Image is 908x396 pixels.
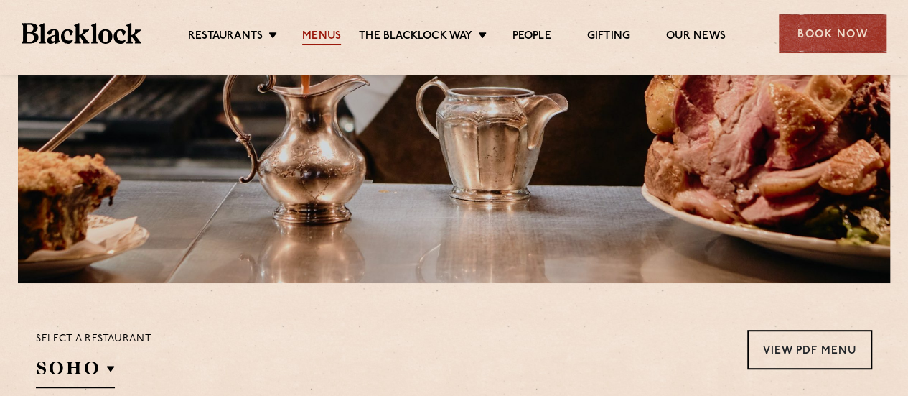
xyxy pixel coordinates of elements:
p: Select a restaurant [36,330,151,349]
a: People [512,29,551,45]
a: Restaurants [188,29,263,45]
a: View PDF Menu [747,330,872,369]
a: Our News [666,29,726,45]
img: BL_Textured_Logo-footer-cropped.svg [22,23,141,43]
div: Book Now [779,14,886,53]
a: The Blacklock Way [359,29,472,45]
a: Gifting [587,29,630,45]
h2: SOHO [36,356,115,388]
a: Menus [302,29,341,45]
